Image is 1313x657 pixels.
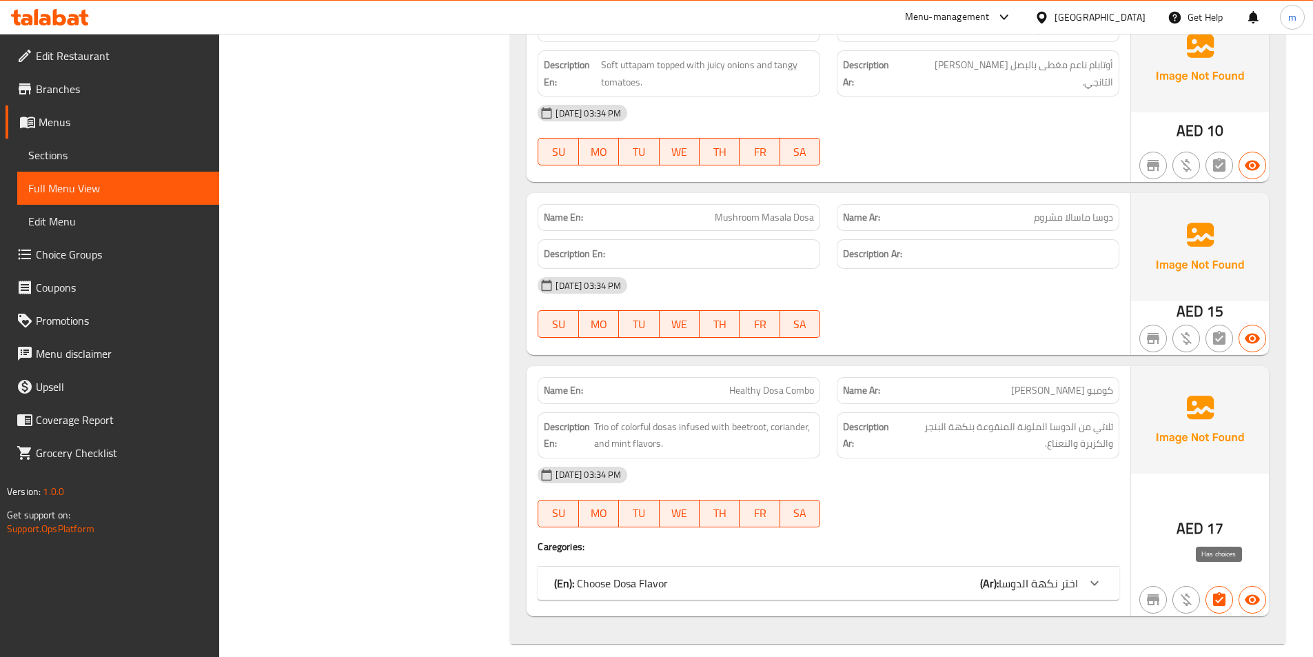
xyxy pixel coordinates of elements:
[6,238,219,271] a: Choice Groups
[36,81,208,97] span: Branches
[538,310,578,338] button: SU
[36,246,208,263] span: Choice Groups
[786,503,815,523] span: SA
[7,483,41,501] span: Version:
[843,383,880,398] strong: Name Ar:
[740,310,780,338] button: FR
[780,310,820,338] button: SA
[544,21,583,36] strong: Name En:
[1172,152,1200,179] button: Purchased item
[544,503,573,523] span: SU
[660,310,700,338] button: WE
[745,314,774,334] span: FR
[1131,366,1269,474] img: Ae5nvW7+0k+MAAAAAElFTkSuQmCC
[624,314,653,334] span: TU
[843,21,880,36] strong: Name Ar:
[1177,515,1203,542] span: AED
[1034,210,1113,225] span: دوسا ماسالا مشروم
[544,210,583,225] strong: Name En:
[619,310,659,338] button: TU
[579,138,619,165] button: MO
[665,503,694,523] span: WE
[999,573,1078,594] span: اختر نكهة الدوسا
[36,378,208,395] span: Upsell
[905,9,990,26] div: Menu-management
[1131,193,1269,301] img: Ae5nvW7+0k+MAAAAAElFTkSuQmCC
[843,245,902,263] strong: Description Ar:
[36,48,208,64] span: Edit Restaurant
[1205,152,1233,179] button: Not has choices
[544,314,573,334] span: SU
[1239,152,1266,179] button: Available
[538,540,1119,554] h4: Caregories:
[17,139,219,172] a: Sections
[17,205,219,238] a: Edit Menu
[1131,4,1269,112] img: Ae5nvW7+0k+MAAAAAElFTkSuQmCC
[786,314,815,334] span: SA
[544,418,591,452] strong: Description En:
[624,142,653,162] span: TU
[544,142,573,162] span: SU
[1177,117,1203,144] span: AED
[36,279,208,296] span: Coupons
[1139,586,1167,614] button: Not branch specific item
[584,142,613,162] span: MO
[740,138,780,165] button: FR
[584,314,613,334] span: MO
[1239,325,1266,352] button: Available
[745,142,774,162] span: FR
[705,314,734,334] span: TH
[36,445,208,461] span: Grocery Checklist
[1207,117,1223,144] span: 10
[6,72,219,105] a: Branches
[538,500,578,527] button: SU
[780,500,820,527] button: SA
[6,271,219,304] a: Coupons
[1055,10,1146,25] div: [GEOGRAPHIC_DATA]
[1038,21,1113,36] span: أوتابام بصل طماطم
[544,57,598,90] strong: Description En:
[1207,298,1223,325] span: 15
[619,500,659,527] button: TU
[843,418,893,452] strong: Description Ar:
[745,503,774,523] span: FR
[538,567,1119,600] div: (En): Choose Dosa Flavor(Ar):اختر نكهة الدوسا
[980,573,999,594] b: (Ar):
[895,418,1113,452] span: ثلاثي من الدوسا الملونة المنقوعة بنكهة البنجر والكزبرة والنعناع.
[1139,325,1167,352] button: Not branch specific item
[665,142,694,162] span: WE
[715,210,814,225] span: Mushroom Masala Dosa
[36,345,208,362] span: Menu disclaimer
[619,138,659,165] button: TU
[740,500,780,527] button: FR
[700,310,740,338] button: TH
[1177,298,1203,325] span: AED
[39,114,208,130] span: Menus
[6,370,219,403] a: Upsell
[660,500,700,527] button: WE
[624,503,653,523] span: TU
[601,57,814,90] span: Soft uttapam topped with juicy onions and tangy tomatoes.
[554,575,668,592] p: Choose Dosa Flavor
[780,138,820,165] button: SA
[550,468,627,481] span: [DATE] 03:34 PM
[554,573,574,594] b: (En):
[36,412,208,428] span: Coverage Report
[705,503,734,523] span: TH
[550,279,627,292] span: [DATE] 03:34 PM
[660,138,700,165] button: WE
[1139,152,1167,179] button: Not branch specific item
[729,383,814,398] span: Healthy Dosa Combo
[7,506,70,524] span: Get support on:
[6,304,219,337] a: Promotions
[1288,10,1296,25] span: m
[550,107,627,120] span: [DATE] 03:34 PM
[700,138,740,165] button: TH
[705,142,734,162] span: TH
[6,403,219,436] a: Coverage Report
[594,418,814,452] span: Trio of colorful dosas infused with beetroot, coriander, and mint flavors.
[843,210,880,225] strong: Name Ar:
[584,503,613,523] span: MO
[700,500,740,527] button: TH
[28,180,208,196] span: Full Menu View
